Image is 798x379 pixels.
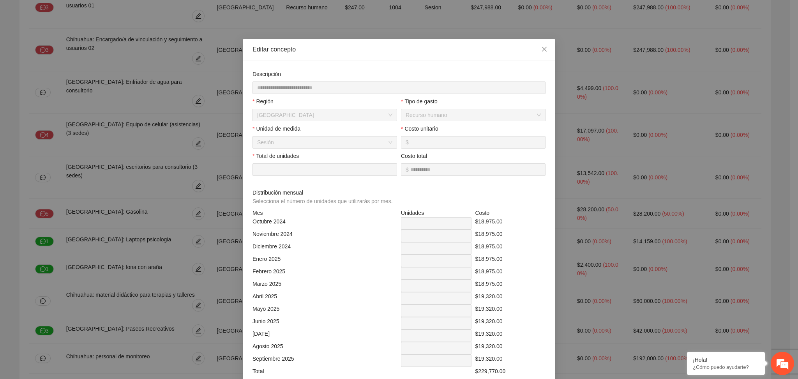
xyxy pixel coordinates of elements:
[252,97,274,106] label: Región
[251,342,399,354] div: Agosto 2025
[473,367,548,375] div: $229,770.00
[473,230,548,242] div: $18,975.00
[473,209,548,217] div: Costo
[252,45,546,54] div: Editar concepto
[252,152,299,160] label: Total de unidades
[41,40,131,50] div: Chatee con nosotros ahora
[473,292,548,305] div: $19,320.00
[251,280,399,292] div: Marzo 2025
[473,329,548,342] div: $19,320.00
[693,364,759,370] p: ¿Cómo puedo ayudarte?
[251,292,399,305] div: Abril 2025
[473,267,548,280] div: $18,975.00
[473,342,548,354] div: $19,320.00
[251,367,399,375] div: Total
[401,97,438,106] label: Tipo de gasto
[251,209,399,217] div: Mes
[251,242,399,255] div: Diciembre 2024
[693,357,759,363] div: ¡Hola!
[473,217,548,230] div: $18,975.00
[251,329,399,342] div: [DATE]
[251,305,399,317] div: Mayo 2025
[251,317,399,329] div: Junio 2025
[473,280,548,292] div: $18,975.00
[251,217,399,230] div: Octubre 2024
[257,109,392,121] span: Chihuahua
[401,124,438,133] label: Costo unitario
[406,138,409,147] span: $
[4,213,148,240] textarea: Escriba su mensaje y pulse “Intro”
[406,109,541,121] span: Recurso humano
[399,209,473,217] div: Unidades
[473,317,548,329] div: $19,320.00
[473,305,548,317] div: $19,320.00
[128,4,147,23] div: Minimizar ventana de chat en vivo
[257,136,392,148] span: Sesión
[252,188,395,205] span: Distribución mensual
[251,354,399,367] div: Septiembre 2025
[473,242,548,255] div: $18,975.00
[473,255,548,267] div: $18,975.00
[406,165,409,174] span: $
[473,354,548,367] div: $19,320.00
[252,124,300,133] label: Unidad de medida
[541,46,547,52] span: close
[252,198,393,204] span: Selecciona el número de unidades que utilizarás por mes.
[251,267,399,280] div: Febrero 2025
[251,230,399,242] div: Noviembre 2024
[252,70,281,78] label: Descripción
[401,152,427,160] label: Costo total
[534,39,555,60] button: Close
[251,255,399,267] div: Enero 2025
[45,104,108,183] span: Estamos en línea.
